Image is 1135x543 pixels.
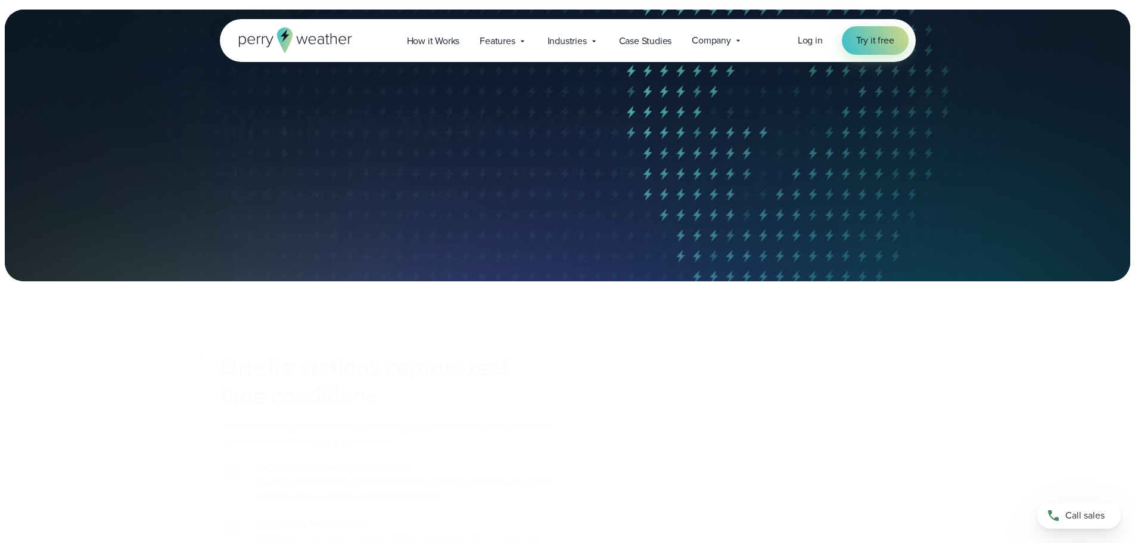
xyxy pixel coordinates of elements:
span: Log in [798,33,823,47]
a: Case Studies [609,29,682,53]
span: Try it free [856,33,894,48]
a: Log in [798,33,823,48]
span: Features [480,34,515,48]
span: Company [692,33,731,48]
a: Try it free [842,26,909,55]
span: Call sales [1065,508,1105,523]
a: Call sales [1037,502,1121,529]
span: Industries [548,34,587,48]
a: How it Works [397,29,470,53]
span: How it Works [407,34,460,48]
span: Case Studies [619,34,672,48]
